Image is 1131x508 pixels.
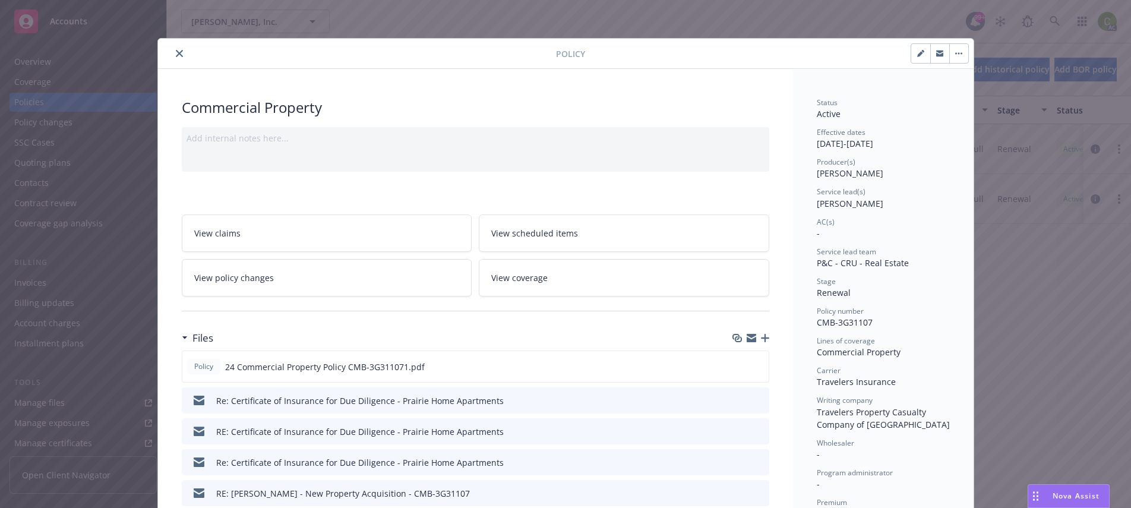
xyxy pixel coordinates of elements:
[754,425,764,438] button: preview file
[817,247,876,257] span: Service lead team
[753,361,764,373] button: preview file
[225,361,425,373] span: 24 Commercial Property Policy CMB-3G311071.pdf
[817,228,820,239] span: -
[754,456,764,469] button: preview file
[192,361,216,372] span: Policy
[216,425,504,438] div: RE: Certificate of Insurance for Due Diligence - Prairie Home Apartments
[194,227,241,239] span: View claims
[817,406,950,430] span: Travelers Property Casualty Company of [GEOGRAPHIC_DATA]
[216,395,504,407] div: Re: Certificate of Insurance for Due Diligence - Prairie Home Apartments
[182,97,769,118] div: Commercial Property
[172,46,187,61] button: close
[182,214,472,252] a: View claims
[817,187,865,197] span: Service lead(s)
[491,272,548,284] span: View coverage
[817,257,909,269] span: P&C - CRU - Real Estate
[817,438,854,448] span: Wholesaler
[817,376,896,387] span: Travelers Insurance
[817,346,901,358] span: Commercial Property
[1053,491,1100,501] span: Nova Assist
[1028,485,1043,507] div: Drag to move
[817,365,841,376] span: Carrier
[479,214,769,252] a: View scheduled items
[817,497,847,507] span: Premium
[182,259,472,296] a: View policy changes
[817,276,836,286] span: Stage
[479,259,769,296] a: View coverage
[817,449,820,460] span: -
[491,227,578,239] span: View scheduled items
[817,287,851,298] span: Renewal
[817,198,883,209] span: [PERSON_NAME]
[817,157,855,167] span: Producer(s)
[817,168,883,179] span: [PERSON_NAME]
[735,425,744,438] button: download file
[817,317,873,328] span: CMB-3G31107
[817,336,875,346] span: Lines of coverage
[817,127,865,137] span: Effective dates
[735,456,744,469] button: download file
[817,127,950,150] div: [DATE] - [DATE]
[556,48,585,60] span: Policy
[216,456,504,469] div: Re: Certificate of Insurance for Due Diligence - Prairie Home Apartments
[817,97,838,108] span: Status
[817,478,820,490] span: -
[817,395,873,405] span: Writing company
[182,330,213,346] div: Files
[817,306,864,316] span: Policy number
[187,132,764,144] div: Add internal notes here...
[1028,484,1110,508] button: Nova Assist
[734,361,744,373] button: download file
[817,108,841,119] span: Active
[216,487,470,500] div: RE: [PERSON_NAME] - New Property Acquisition - CMB-3G31107
[735,395,744,407] button: download file
[754,487,764,500] button: preview file
[192,330,213,346] h3: Files
[735,487,744,500] button: download file
[817,217,835,227] span: AC(s)
[817,468,893,478] span: Program administrator
[194,272,274,284] span: View policy changes
[754,395,764,407] button: preview file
